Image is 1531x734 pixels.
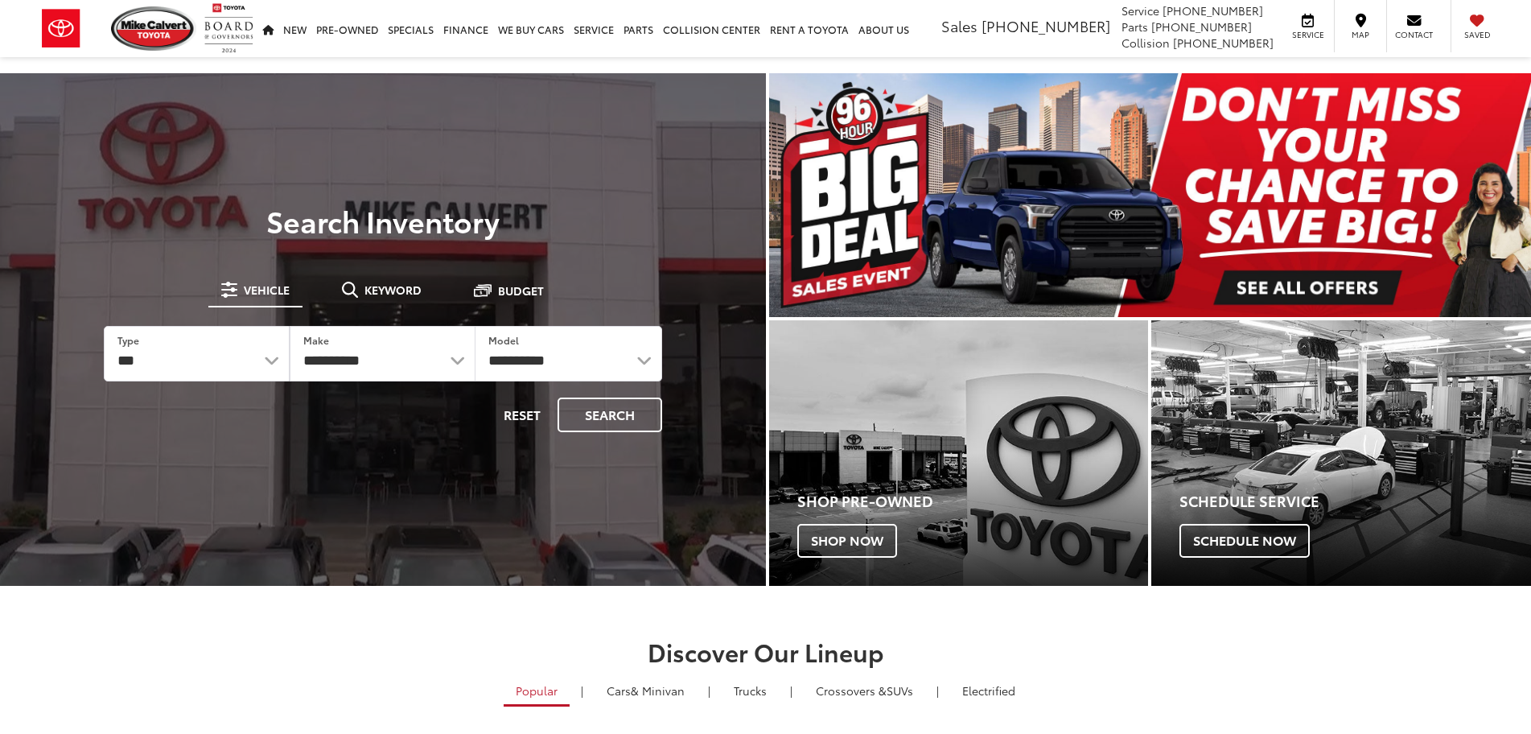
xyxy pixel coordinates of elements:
[982,15,1110,36] span: [PHONE_NUMBER]
[1290,29,1326,40] span: Service
[111,6,196,51] img: Mike Calvert Toyota
[117,333,139,347] label: Type
[1179,493,1531,509] h4: Schedule Service
[797,493,1149,509] h4: Shop Pre-Owned
[769,320,1149,586] div: Toyota
[932,682,943,699] li: |
[1179,524,1310,558] span: Schedule Now
[631,682,685,699] span: & Minivan
[303,333,329,347] label: Make
[1343,29,1378,40] span: Map
[1121,35,1170,51] span: Collision
[364,284,422,295] span: Keyword
[722,677,779,704] a: Trucks
[1395,29,1433,40] span: Contact
[950,677,1027,704] a: Electrified
[816,682,887,699] span: Crossovers &
[1151,19,1252,35] span: [PHONE_NUMBER]
[1163,2,1263,19] span: [PHONE_NUMBER]
[68,204,698,237] h3: Search Inventory
[504,677,570,707] a: Popular
[498,285,544,296] span: Budget
[769,320,1149,586] a: Shop Pre-Owned Shop Now
[1151,320,1531,586] a: Schedule Service Schedule Now
[199,638,1333,665] h2: Discover Our Lineup
[595,677,697,704] a: Cars
[1459,29,1495,40] span: Saved
[797,524,897,558] span: Shop Now
[488,333,519,347] label: Model
[1121,19,1148,35] span: Parts
[1151,320,1531,586] div: Toyota
[786,682,796,699] li: |
[1121,2,1159,19] span: Service
[1173,35,1274,51] span: [PHONE_NUMBER]
[577,682,587,699] li: |
[244,284,290,295] span: Vehicle
[558,398,662,432] button: Search
[704,682,714,699] li: |
[804,677,925,704] a: SUVs
[941,15,977,36] span: Sales
[490,398,554,432] button: Reset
